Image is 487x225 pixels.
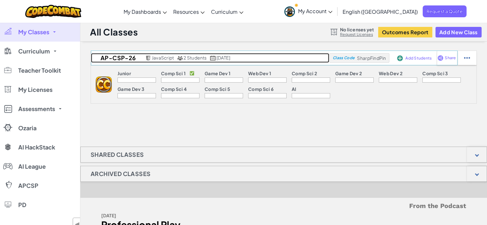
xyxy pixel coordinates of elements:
img: calendar.svg [210,56,216,60]
p: Comp Sci 3 [422,71,448,76]
span: My Classes [18,29,49,35]
span: JavaScript [152,55,174,60]
span: My Account [298,8,332,14]
span: AI League [18,164,46,169]
h1: Archived Classes [81,166,160,182]
span: Class Code [333,56,354,60]
span: [DATE] [216,55,230,60]
span: My Licenses [18,87,53,92]
img: logo [96,76,112,92]
span: Ozaria [18,125,37,131]
h1: All Classes [90,26,138,38]
button: Add New Class [435,27,482,37]
a: My Dashboards [120,3,170,20]
img: avatar [284,6,295,17]
p: ✅ [190,71,194,76]
p: Comp Sci 5 [205,86,230,92]
img: IconStudentEllipsis.svg [464,55,470,61]
p: Comp Sci 2 [292,71,317,76]
a: My Account [281,1,336,21]
p: Web Dev 1 [248,71,271,76]
p: Game Dev 2 [335,71,362,76]
span: SharpFindPin [357,55,386,61]
p: Comp Sci 4 [161,86,187,92]
div: [DATE] [101,211,279,220]
img: IconAddStudents.svg [397,55,403,61]
p: AI [292,86,296,92]
img: javascript.png [145,56,151,60]
a: Request Licenses [340,32,374,37]
p: Comp Sci 1 [161,71,186,76]
img: MultipleUsers.png [177,56,183,60]
span: My Dashboards [124,8,161,15]
span: 2 Students [183,55,207,60]
p: Comp Sci 6 [248,86,273,92]
p: Web Dev 2 [379,71,402,76]
span: Curriculum [18,48,50,54]
p: Game Dev 1 [205,71,231,76]
p: Game Dev 3 [118,86,144,92]
a: AP-CSP-26 JavaScript 2 Students [DATE] [91,53,329,63]
a: English ([GEOGRAPHIC_DATA]) [339,3,421,20]
span: Resources [173,8,199,15]
img: IconShare_Purple.svg [437,55,443,61]
a: Request a Quote [423,5,467,17]
span: Add Students [405,56,432,60]
button: Outcomes Report [378,27,432,37]
span: AI HackStack [18,144,55,150]
span: Curriculum [211,8,238,15]
span: Share [445,56,456,60]
a: Resources [170,3,208,20]
span: No licenses yet [340,27,374,32]
img: CodeCombat logo [25,5,81,18]
h1: Shared Classes [81,147,154,163]
span: English ([GEOGRAPHIC_DATA]) [343,8,418,15]
a: Curriculum [208,3,247,20]
span: Assessments [18,106,55,112]
p: Junior [118,71,131,76]
span: Teacher Toolkit [18,68,61,73]
h2: AP-CSP-26 [91,53,144,63]
h5: From the Podcast [101,201,466,211]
